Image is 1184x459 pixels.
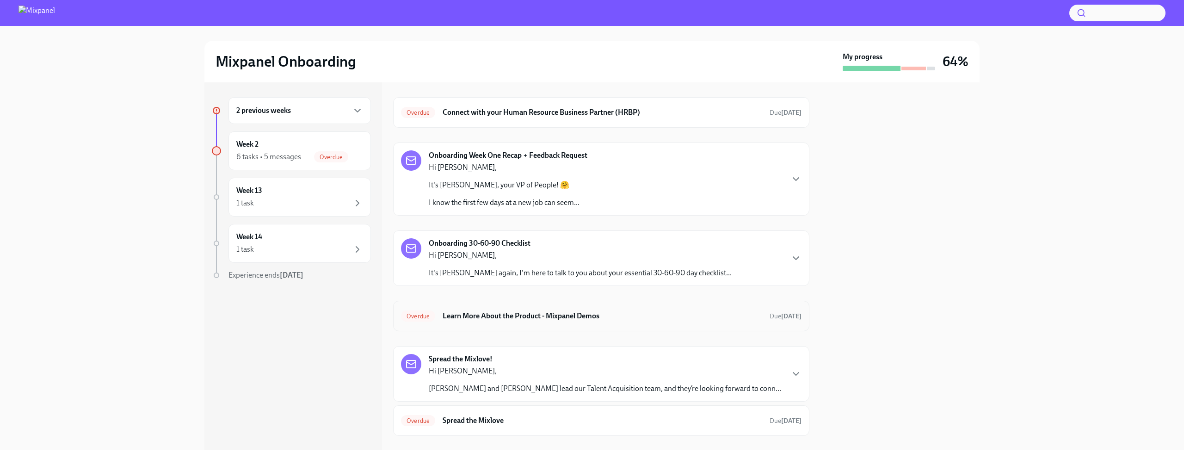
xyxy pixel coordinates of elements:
[212,131,371,170] a: Week 26 tasks • 5 messagesOverdue
[236,139,259,149] h6: Week 2
[236,186,262,196] h6: Week 13
[429,238,530,248] strong: Onboarding 30-60-90 Checklist
[216,52,356,71] h2: Mixpanel Onboarding
[401,413,802,428] a: OverdueSpread the MixloveDue[DATE]
[943,53,968,70] h3: 64%
[236,232,262,242] h6: Week 14
[401,417,435,424] span: Overdue
[443,416,762,426] h6: Spread the Mixlove
[236,198,254,208] div: 1 task
[429,150,587,161] strong: Onboarding Week One Recap + Feedback Request
[228,97,371,124] div: 2 previous weeks
[429,162,580,173] p: Hi [PERSON_NAME],
[401,105,802,120] a: OverdueConnect with your Human Resource Business Partner (HRBP)Due[DATE]
[770,416,802,425] span: September 16th, 2025 17:00
[429,354,493,364] strong: Spread the Mixlove!
[770,312,802,321] span: September 14th, 2025 17:00
[18,6,55,20] img: Mixpanel
[401,309,802,323] a: OverdueLearn More About the Product - Mixpanel DemosDue[DATE]
[401,313,435,320] span: Overdue
[228,271,303,279] span: Experience ends
[770,108,802,117] span: September 10th, 2025 17:00
[429,250,732,261] p: Hi [PERSON_NAME],
[781,312,802,320] strong: [DATE]
[212,224,371,263] a: Week 141 task
[429,198,580,208] p: I know the first few days at a new job can seem...
[770,417,802,425] span: Due
[280,271,303,279] strong: [DATE]
[429,366,781,376] p: Hi [PERSON_NAME],
[770,109,802,117] span: Due
[236,152,301,162] div: 6 tasks • 5 messages
[429,384,781,394] p: [PERSON_NAME] and [PERSON_NAME] lead our Talent Acquisition team, and they’re looking forward to ...
[443,311,762,321] h6: Learn More About the Product - Mixpanel Demos
[770,312,802,320] span: Due
[429,180,580,190] p: It's [PERSON_NAME], your VP of People! 🤗
[212,178,371,217] a: Week 131 task
[781,417,802,425] strong: [DATE]
[429,268,732,278] p: It's [PERSON_NAME] again, I'm here to talk to you about your essential 30-60-90 day checklist...
[401,109,435,116] span: Overdue
[781,109,802,117] strong: [DATE]
[236,105,291,116] h6: 2 previous weeks
[314,154,348,161] span: Overdue
[843,52,882,62] strong: My progress
[236,244,254,254] div: 1 task
[443,107,762,118] h6: Connect with your Human Resource Business Partner (HRBP)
